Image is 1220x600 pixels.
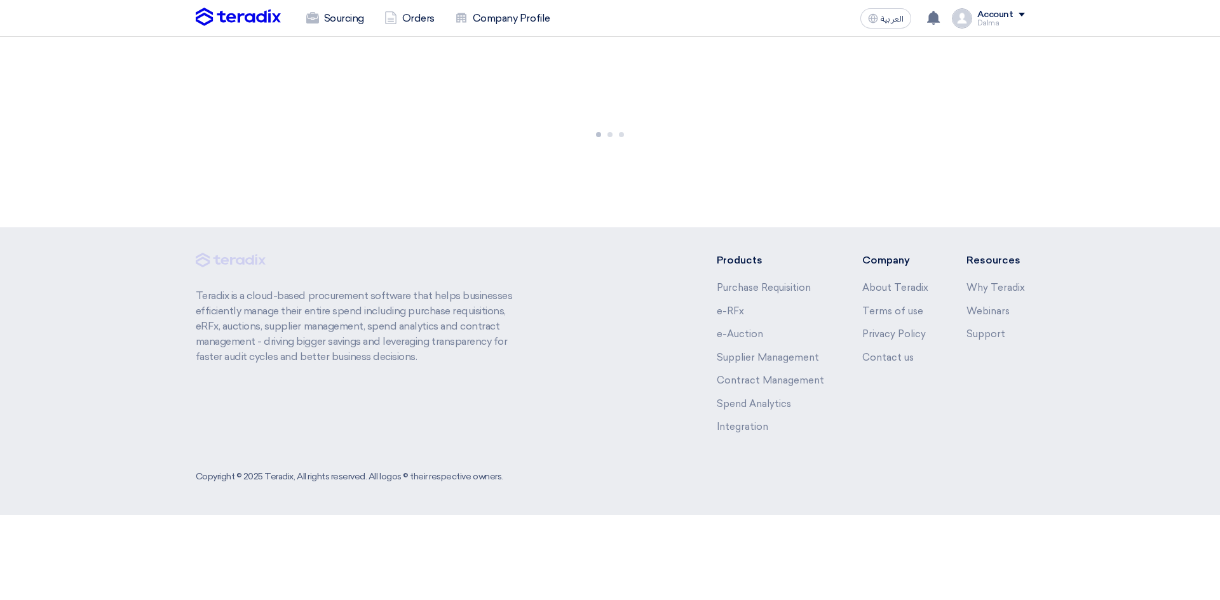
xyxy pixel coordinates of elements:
li: Resources [966,253,1025,268]
img: Teradix logo [196,8,281,27]
a: Terms of use [862,305,923,317]
a: Contract Management [717,375,824,386]
a: Company Profile [445,4,560,32]
a: e-Auction [717,328,763,340]
a: Webinars [966,305,1010,317]
img: profile_test.png [952,8,972,29]
a: Privacy Policy [862,328,926,340]
button: العربية [860,8,911,29]
a: Purchase Requisition [717,282,811,293]
li: Company [862,253,928,268]
a: Spend Analytics [717,398,791,410]
a: Why Teradix [966,282,1025,293]
a: e-RFx [717,305,744,317]
a: Contact us [862,352,914,363]
div: Account [977,10,1013,20]
li: Products [717,253,824,268]
a: Support [966,328,1005,340]
a: Orders [374,4,445,32]
a: Supplier Management [717,352,819,363]
p: Teradix is a cloud-based procurement software that helps businesses efficiently manage their enti... [196,288,527,364]
span: العربية [881,15,904,23]
a: About Teradix [862,282,928,293]
a: Sourcing [296,4,374,32]
a: Integration [717,421,768,432]
div: Dalma [977,20,1025,27]
div: Copyright © 2025 Teradix, All rights reserved. All logos © their respective owners. [196,470,503,483]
